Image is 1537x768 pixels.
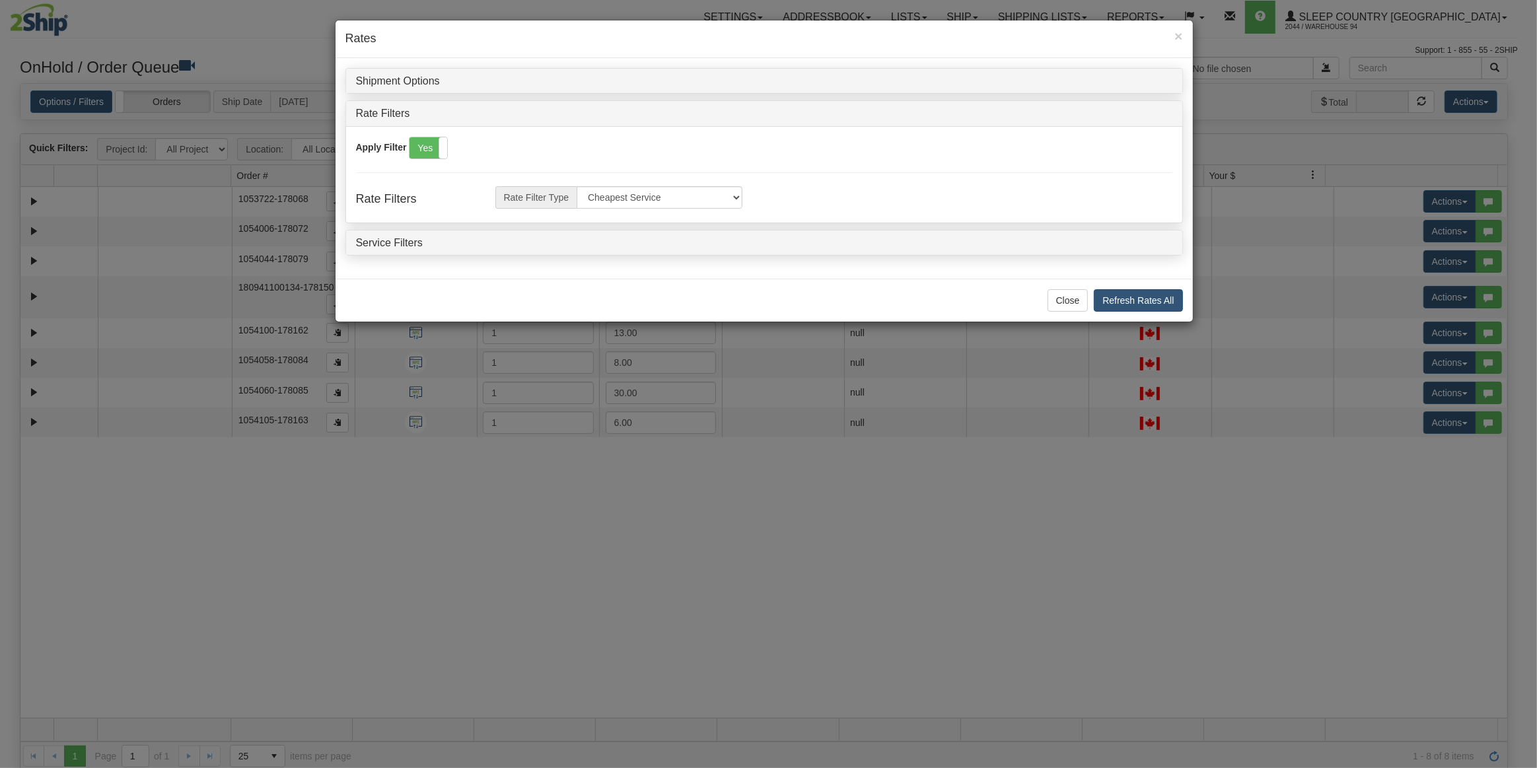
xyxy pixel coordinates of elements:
a: Shipment Options [356,75,440,87]
label: Yes [410,137,447,158]
span: Rate Filter Type [495,186,577,209]
button: Close [1048,289,1089,312]
button: Refresh Rates All [1094,289,1182,312]
label: Apply Filter [356,141,407,154]
a: Service Filters [356,237,423,248]
button: Close [1174,29,1182,43]
a: Rate Filters [356,108,410,119]
h4: Rates [345,30,1183,48]
h4: Rate Filters [356,193,476,206]
span: × [1174,28,1182,44]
